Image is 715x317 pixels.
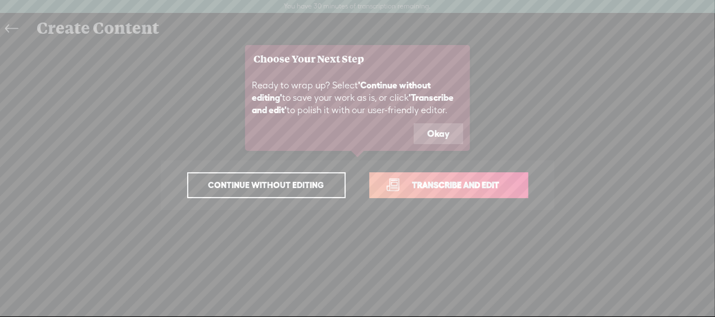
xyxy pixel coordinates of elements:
span: Transcribe and edit [401,178,512,191]
button: Okay [414,123,463,145]
div: Ready to wrap up? Select to save your work as is, or click to polish it with our user-friendly ed... [245,73,470,123]
b: 'Transcribe and edit' [252,92,454,115]
h3: Choose Your Next Step [254,53,461,64]
b: 'Continue without editing' [252,80,431,102]
span: Continue without editing [197,177,336,193]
